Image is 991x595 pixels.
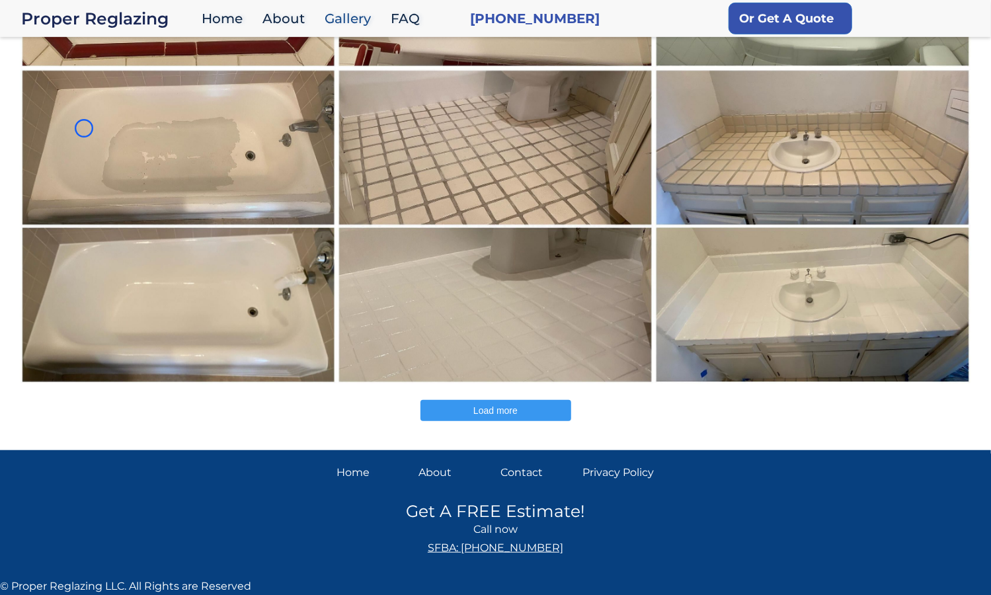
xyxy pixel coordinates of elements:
a: About [256,5,318,33]
a: ... [20,69,337,385]
span: Load more [473,405,518,416]
a: About [419,463,491,482]
a: ... [337,69,654,385]
button: Load more posts [420,400,571,421]
a: home [21,9,195,28]
a: FAQ [384,5,433,33]
img: ... [19,68,338,385]
a: Home [195,5,256,33]
a: Privacy Policy [583,463,654,482]
div: Proper Reglazing [21,9,195,28]
a: Or Get A Quote [729,3,852,34]
a: [PHONE_NUMBER] [470,9,600,28]
a: ... [654,69,971,385]
a: Contact [501,463,573,482]
img: ... [653,68,972,385]
a: Home [337,463,409,482]
a: Gallery [318,5,384,33]
img: ... [337,68,655,385]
